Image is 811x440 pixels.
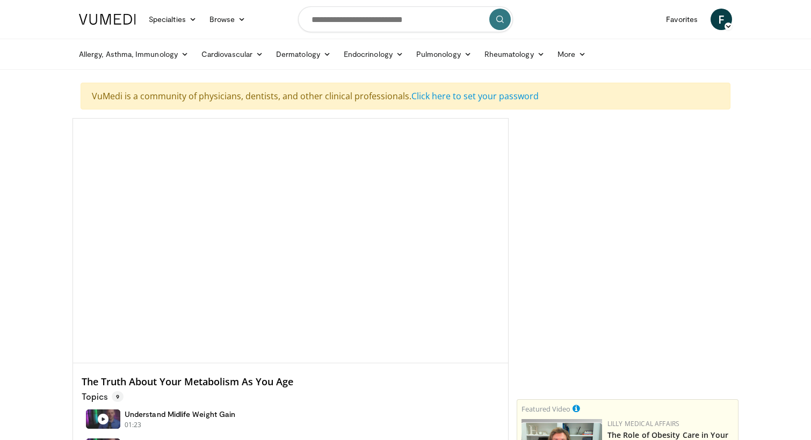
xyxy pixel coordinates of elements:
[270,43,337,65] a: Dermatology
[411,90,539,102] a: Click here to set your password
[73,119,508,363] video-js: Video Player
[478,43,551,65] a: Rheumatology
[607,419,680,428] a: Lilly Medical Affairs
[410,43,478,65] a: Pulmonology
[203,9,252,30] a: Browse
[522,404,570,414] small: Featured Video
[660,9,704,30] a: Favorites
[551,43,592,65] a: More
[125,420,142,430] p: 01:23
[79,14,136,25] img: VuMedi Logo
[547,259,708,393] iframe: Advertisement
[547,118,708,252] iframe: Advertisement
[81,83,730,109] div: VuMedi is a community of physicians, dentists, and other clinical professionals.
[298,6,513,32] input: Search topics, interventions
[337,43,410,65] a: Endocrinology
[711,9,732,30] a: F
[125,409,235,419] h4: Understand Midlife Weight Gain
[112,391,124,402] span: 9
[82,391,124,402] p: Topics
[82,376,499,388] h4: The Truth About Your Metabolism As You Age
[73,43,195,65] a: Allergy, Asthma, Immunology
[195,43,270,65] a: Cardiovascular
[142,9,203,30] a: Specialties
